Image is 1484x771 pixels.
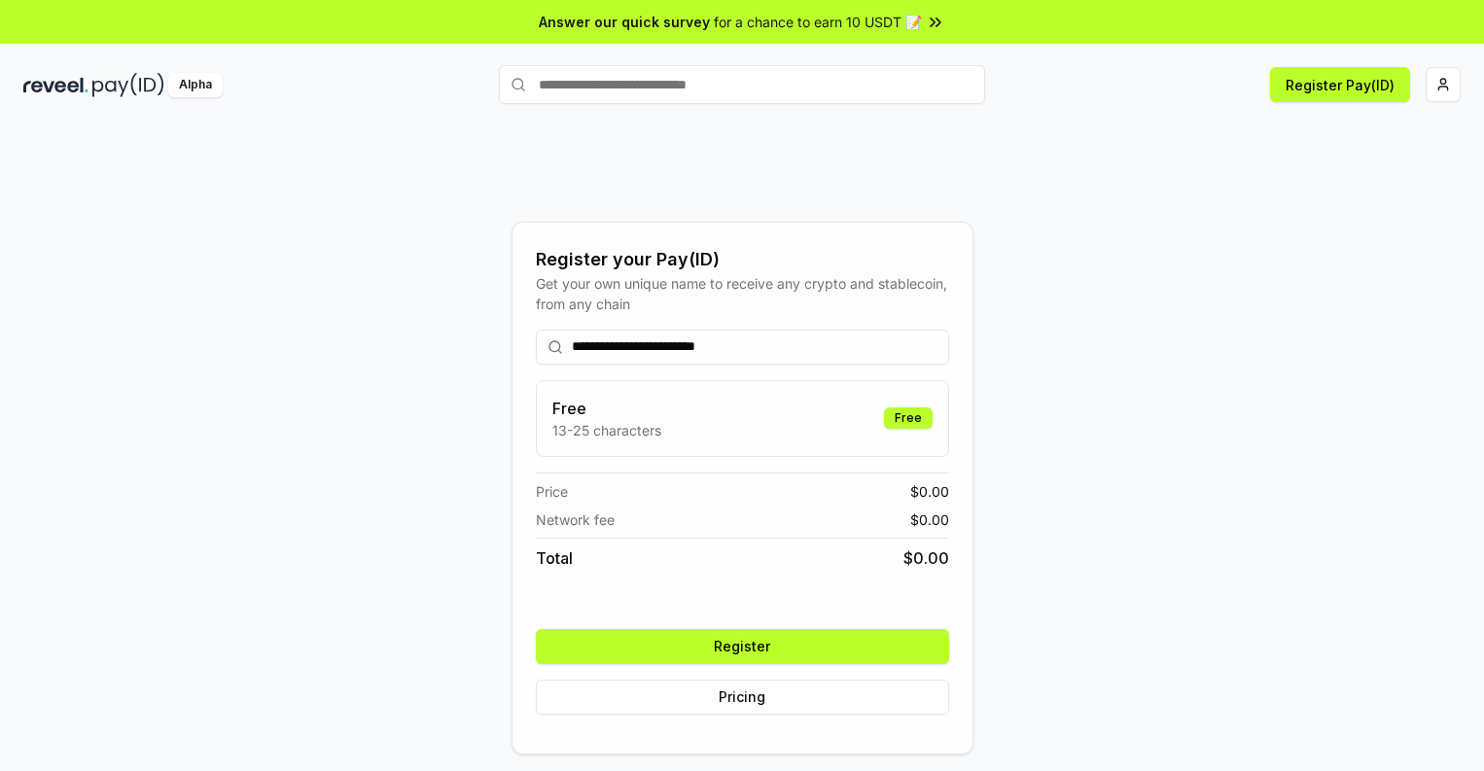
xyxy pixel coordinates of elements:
[910,481,949,502] span: $ 0.00
[552,397,661,420] h3: Free
[536,273,949,314] div: Get your own unique name to receive any crypto and stablecoin, from any chain
[903,546,949,570] span: $ 0.00
[92,73,164,97] img: pay_id
[168,73,223,97] div: Alpha
[884,407,933,429] div: Free
[539,12,710,32] span: Answer our quick survey
[552,420,661,440] p: 13-25 characters
[714,12,922,32] span: for a chance to earn 10 USDT 📝
[536,546,573,570] span: Total
[536,481,568,502] span: Price
[536,246,949,273] div: Register your Pay(ID)
[1270,67,1410,102] button: Register Pay(ID)
[536,629,949,664] button: Register
[536,509,615,530] span: Network fee
[910,509,949,530] span: $ 0.00
[23,73,88,97] img: reveel_dark
[536,680,949,715] button: Pricing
